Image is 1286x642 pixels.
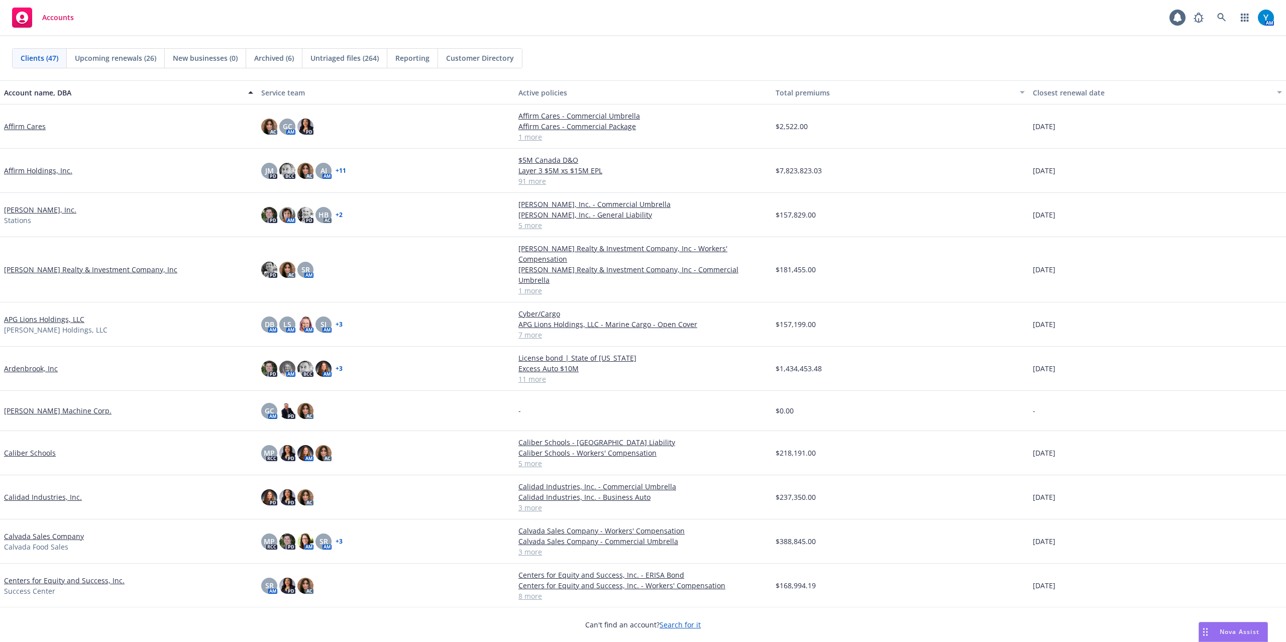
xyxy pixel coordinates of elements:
[4,215,31,226] span: Stations
[776,87,1014,98] div: Total premiums
[261,361,277,377] img: photo
[1033,319,1055,330] span: [DATE]
[4,492,82,502] a: Calidad Industries, Inc.
[776,536,816,547] span: $388,845.00
[518,353,768,363] a: License bond | State of [US_STATE]
[518,525,768,536] a: Calvada Sales Company - Workers' Compensation
[4,325,108,335] span: [PERSON_NAME] Holdings, LLC
[518,285,768,296] a: 1 more
[1033,363,1055,374] span: [DATE]
[585,619,701,630] span: Can't find an account?
[1033,165,1055,176] span: [DATE]
[279,361,295,377] img: photo
[518,437,768,448] a: Caliber Schools - [GEOGRAPHIC_DATA] Liability
[336,366,343,372] a: + 3
[776,580,816,591] span: $168,994.19
[1033,405,1035,416] span: -
[265,580,274,591] span: SR
[1033,264,1055,275] span: [DATE]
[297,207,313,223] img: photo
[518,264,768,285] a: [PERSON_NAME] Realty & Investment Company, Inc - Commercial Umbrella
[297,445,313,461] img: photo
[279,207,295,223] img: photo
[518,502,768,513] a: 3 more
[1033,209,1055,220] span: [DATE]
[518,448,768,458] a: Caliber Schools - Workers' Compensation
[1258,10,1274,26] img: photo
[297,578,313,594] img: photo
[518,570,768,580] a: Centers for Equity and Success, Inc. - ERISA Bond
[283,319,291,330] span: LS
[4,165,72,176] a: Affirm Holdings, Inc.
[297,489,313,505] img: photo
[518,580,768,591] a: Centers for Equity and Success, Inc. - Workers' Compensation
[283,121,292,132] span: GC
[518,319,768,330] a: APG Lions Holdings, LLC - Marine Cargo - Open Cover
[4,121,46,132] a: Affirm Cares
[776,165,822,176] span: $7,823,823.03
[4,542,68,552] span: Calvada Food Sales
[776,492,816,502] span: $237,350.00
[297,119,313,135] img: photo
[518,111,768,121] a: Affirm Cares - Commercial Umbrella
[257,80,514,104] button: Service team
[297,163,313,179] img: photo
[518,405,521,416] span: -
[1212,8,1232,28] a: Search
[1033,87,1271,98] div: Closest renewal date
[1029,80,1286,104] button: Closest renewal date
[261,489,277,505] img: photo
[315,361,332,377] img: photo
[297,403,313,419] img: photo
[518,165,768,176] a: Layer 3 $5M xs $15M EPL
[279,445,295,461] img: photo
[518,308,768,319] a: Cyber/Cargo
[4,448,56,458] a: Caliber Schools
[297,533,313,550] img: photo
[660,620,701,629] a: Search for it
[1033,492,1055,502] span: [DATE]
[1033,536,1055,547] span: [DATE]
[776,319,816,330] span: $157,199.00
[4,314,84,325] a: APG Lions Holdings, LLC
[776,363,822,374] span: $1,434,453.48
[1033,448,1055,458] span: [DATE]
[279,489,295,505] img: photo
[772,80,1029,104] button: Total premiums
[4,204,76,215] a: [PERSON_NAME], Inc.
[1199,622,1268,642] button: Nova Assist
[279,533,295,550] img: photo
[518,492,768,502] a: Calidad Industries, Inc. - Business Auto
[518,547,768,557] a: 3 more
[4,87,242,98] div: Account name, DBA
[21,53,58,63] span: Clients (47)
[518,121,768,132] a: Affirm Cares - Commercial Package
[518,220,768,231] a: 5 more
[518,330,768,340] a: 7 more
[42,14,74,22] span: Accounts
[776,264,816,275] span: $181,455.00
[336,168,346,174] a: + 11
[4,264,177,275] a: [PERSON_NAME] Realty & Investment Company, Inc
[336,539,343,545] a: + 3
[1033,580,1055,591] span: [DATE]
[261,119,277,135] img: photo
[265,319,274,330] span: DB
[776,405,794,416] span: $0.00
[446,53,514,63] span: Customer Directory
[4,531,84,542] a: Calvada Sales Company
[4,405,112,416] a: [PERSON_NAME] Machine Corp.
[395,53,430,63] span: Reporting
[518,536,768,547] a: Calvada Sales Company - Commercial Umbrella
[518,458,768,469] a: 5 more
[261,262,277,278] img: photo
[310,53,379,63] span: Untriaged files (264)
[318,209,329,220] span: HB
[336,212,343,218] a: + 2
[265,405,274,416] span: GC
[776,121,808,132] span: $2,522.00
